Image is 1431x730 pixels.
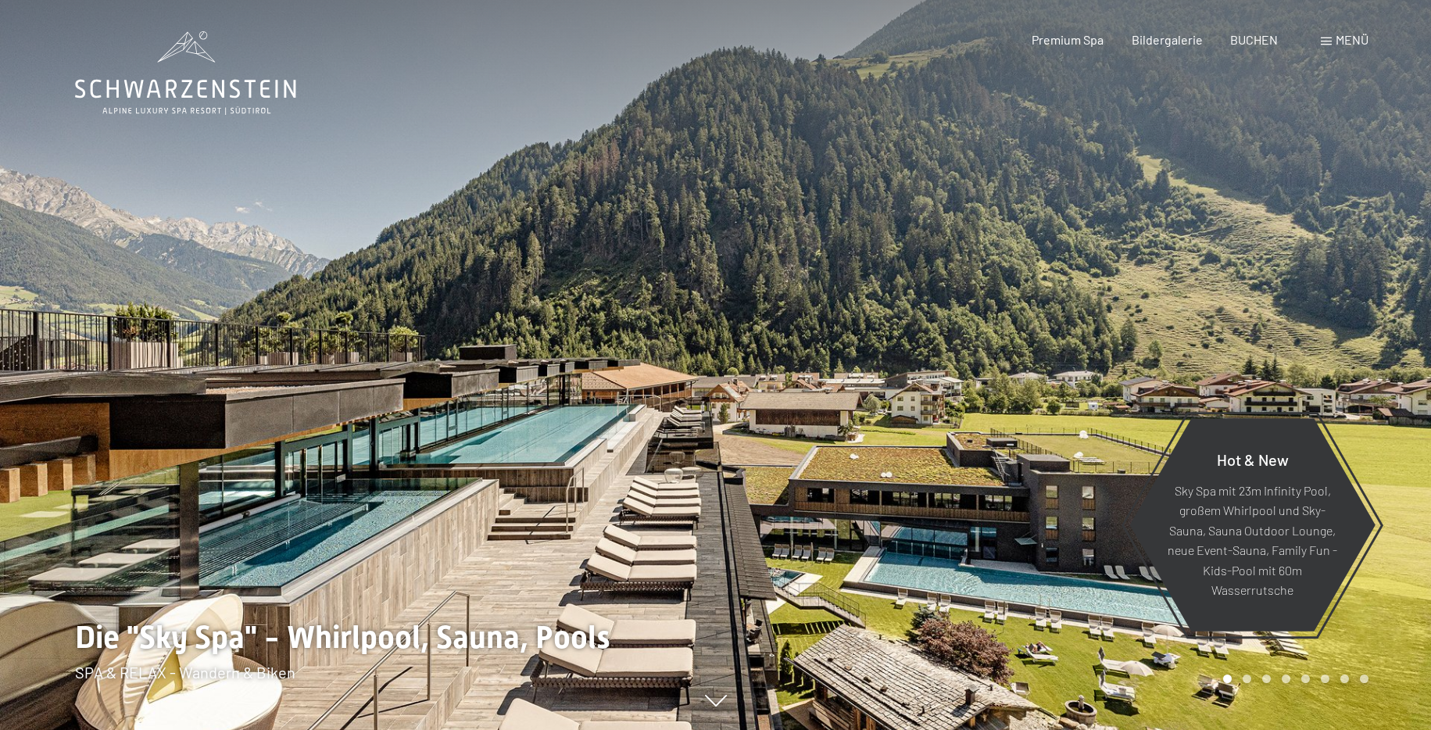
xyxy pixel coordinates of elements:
a: Hot & New Sky Spa mit 23m Infinity Pool, großem Whirlpool und Sky-Sauna, Sauna Outdoor Lounge, ne... [1129,417,1376,632]
div: Carousel Page 8 [1360,675,1368,683]
a: BUCHEN [1230,32,1278,47]
div: Carousel Page 5 [1301,675,1310,683]
div: Carousel Page 7 [1340,675,1349,683]
p: Sky Spa mit 23m Infinity Pool, großem Whirlpool und Sky-Sauna, Sauna Outdoor Lounge, neue Event-S... [1168,480,1337,600]
div: Carousel Page 1 (Current Slide) [1223,675,1232,683]
span: Menü [1336,32,1368,47]
div: Carousel Pagination [1218,675,1368,683]
div: Carousel Page 6 [1321,675,1329,683]
a: Bildergalerie [1132,32,1203,47]
div: Carousel Page 4 [1282,675,1290,683]
div: Carousel Page 2 [1243,675,1251,683]
a: Premium Spa [1032,32,1104,47]
div: Carousel Page 3 [1262,675,1271,683]
span: Hot & New [1217,449,1289,468]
